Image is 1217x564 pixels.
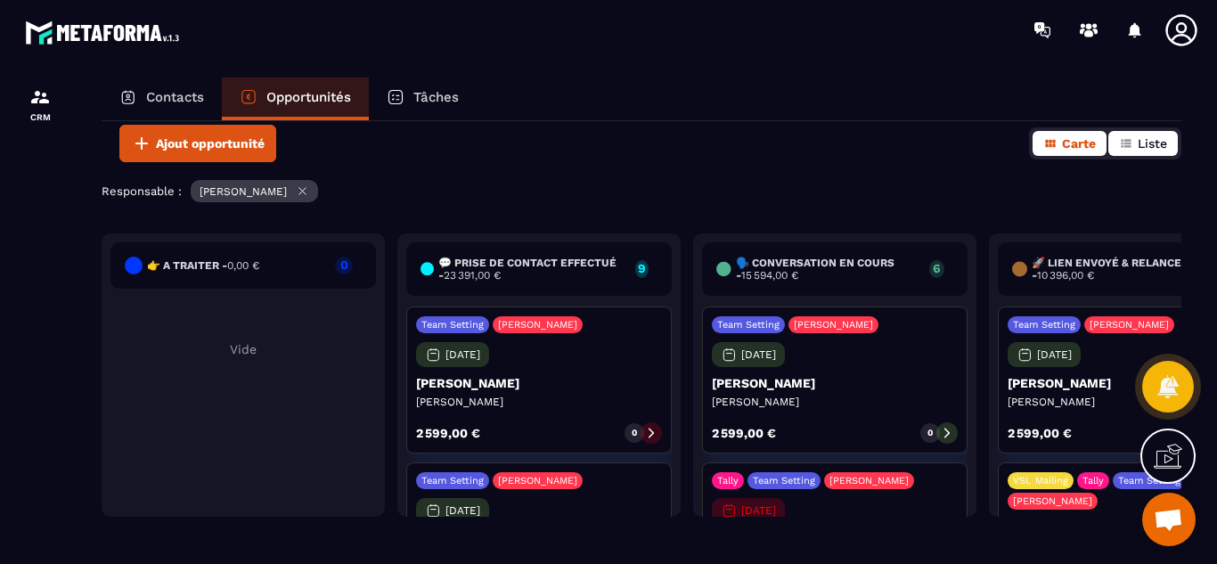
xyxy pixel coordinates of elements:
[1013,495,1092,507] p: [PERSON_NAME]
[712,395,958,409] p: [PERSON_NAME]
[369,78,477,120] a: Tâches
[25,16,185,49] img: logo
[4,73,76,135] a: formationformationCRM
[445,504,480,517] p: [DATE]
[147,259,259,272] h6: 👉 A traiter -
[741,504,776,517] p: [DATE]
[110,342,376,356] p: Vide
[416,376,662,390] p: [PERSON_NAME]
[4,112,76,122] p: CRM
[1138,136,1167,151] span: Liste
[421,475,484,486] p: Team Setting
[929,262,944,274] p: 6
[741,348,776,361] p: [DATE]
[498,475,577,486] p: [PERSON_NAME]
[444,269,501,282] span: 23 391,00 €
[200,185,287,198] p: [PERSON_NAME]
[335,258,353,271] p: 0
[266,89,351,105] p: Opportunités
[829,475,909,486] p: [PERSON_NAME]
[717,475,739,486] p: Tally
[927,427,933,439] p: 0
[413,89,459,105] p: Tâches
[1013,475,1068,486] p: VSL Mailing
[119,125,276,162] button: Ajout opportunité
[717,319,780,331] p: Team Setting
[227,259,259,272] span: 0,00 €
[712,376,958,390] p: [PERSON_NAME]
[1033,131,1107,156] button: Carte
[1118,475,1180,486] p: Team Setting
[498,319,577,331] p: [PERSON_NAME]
[1032,257,1216,282] h6: 🚀 Lien envoyé & Relance -
[416,395,662,409] p: [PERSON_NAME]
[416,427,480,439] p: 2 599,00 €
[438,257,625,282] h6: 💬 Prise de contact effectué -
[1082,475,1104,486] p: Tally
[156,135,265,152] span: Ajout opportunité
[753,475,815,486] p: Team Setting
[146,89,204,105] p: Contacts
[794,319,873,331] p: [PERSON_NAME]
[632,427,637,439] p: 0
[29,86,51,108] img: formation
[1108,131,1178,156] button: Liste
[102,78,222,120] a: Contacts
[445,348,480,361] p: [DATE]
[1062,136,1096,151] span: Carte
[1037,269,1094,282] span: 10 396,00 €
[1142,493,1196,546] div: Ouvrir le chat
[1013,319,1075,331] p: Team Setting
[222,78,369,120] a: Opportunités
[741,269,798,282] span: 15 594,00 €
[1008,427,1072,439] p: 2 599,00 €
[736,257,921,282] h6: 🗣️ Conversation en cours -
[102,184,182,198] p: Responsable :
[635,262,649,274] p: 9
[1090,319,1169,331] p: [PERSON_NAME]
[421,319,484,331] p: Team Setting
[712,427,776,439] p: 2 599,00 €
[1037,348,1072,361] p: [DATE]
